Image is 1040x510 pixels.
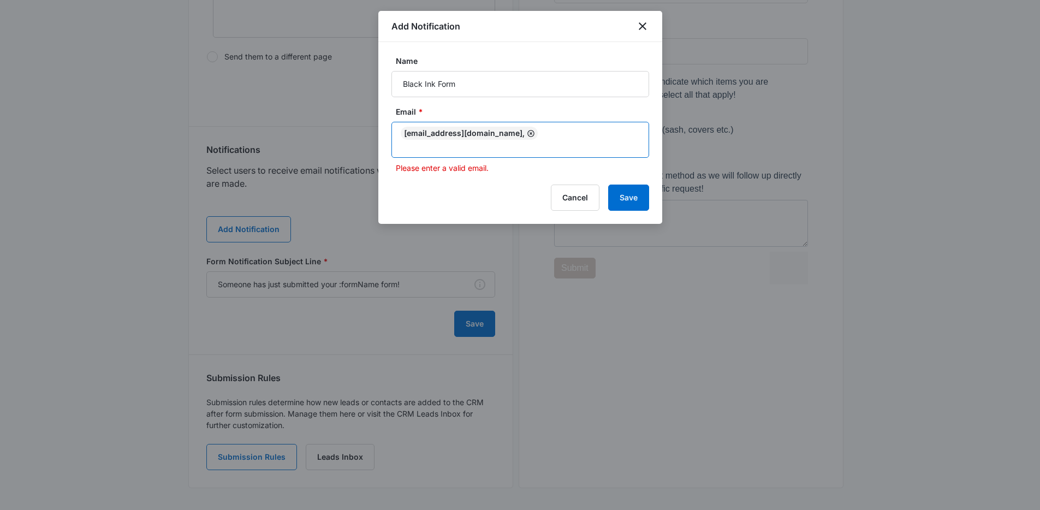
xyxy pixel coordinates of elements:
[608,185,649,211] button: Save
[636,20,649,33] button: close
[11,383,180,396] label: Accessories for 2 Chairs (sash, covers etc.)
[396,162,649,174] p: Please enter a valid email.
[401,127,538,140] div: [EMAIL_ADDRESS][DOMAIN_NAME],
[551,185,599,211] button: Cancel
[11,401,87,414] label: Small Centerpieces
[527,129,534,137] button: Remove
[396,106,653,117] label: Email
[391,20,460,33] h1: Add Notification
[11,366,50,379] label: Tablecloth
[396,55,653,67] label: Name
